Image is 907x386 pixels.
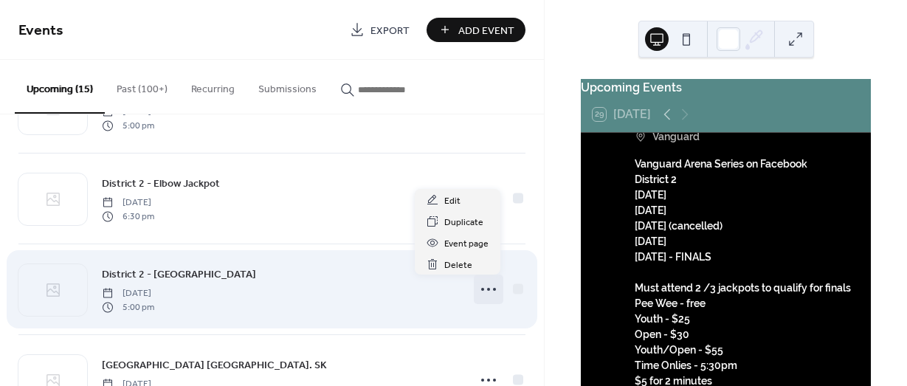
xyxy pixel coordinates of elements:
[444,236,489,252] span: Event page
[102,210,154,223] span: 6:30 pm
[102,176,220,192] span: District 2 - Elbow Jackpot
[370,23,410,38] span: Export
[102,267,256,283] span: District 2 - [GEOGRAPHIC_DATA]
[581,79,871,97] div: Upcoming Events
[102,119,154,132] span: 5:00 pm
[105,60,179,112] button: Past (100+)
[102,196,154,210] span: [DATE]
[102,358,327,373] span: [GEOGRAPHIC_DATA] [GEOGRAPHIC_DATA]. SK
[427,18,525,42] button: Add Event
[652,128,700,146] span: Vanguard
[635,128,646,146] div: ​
[179,60,246,112] button: Recurring
[458,23,514,38] span: Add Event
[102,300,154,314] span: 5:00 pm
[444,193,461,209] span: Edit
[102,356,327,373] a: [GEOGRAPHIC_DATA] [GEOGRAPHIC_DATA]. SK
[102,287,154,300] span: [DATE]
[444,258,472,273] span: Delete
[102,266,256,283] a: District 2 - [GEOGRAPHIC_DATA]
[444,215,483,230] span: Duplicate
[339,18,421,42] a: Export
[15,60,105,114] button: Upcoming (15)
[102,175,220,192] a: District 2 - Elbow Jackpot
[246,60,328,112] button: Submissions
[18,16,63,45] span: Events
